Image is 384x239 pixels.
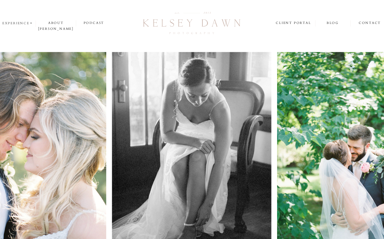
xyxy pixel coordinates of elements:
[2,20,33,26] a: experience
[36,20,76,26] a: about [PERSON_NAME]
[359,20,381,27] a: contact
[276,20,312,27] a: client portal
[76,20,111,26] a: podcast
[315,20,350,26] a: blog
